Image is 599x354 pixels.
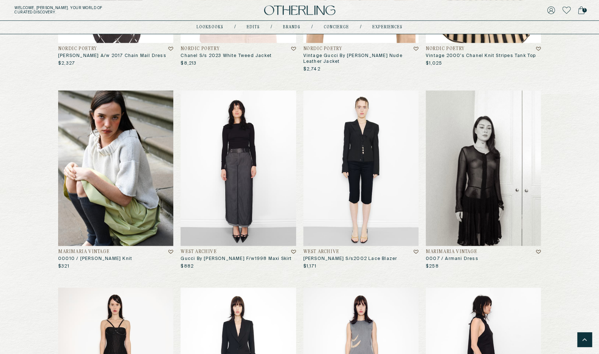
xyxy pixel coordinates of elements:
h4: Nordic Poetry [58,46,97,52]
h4: Nordic Poetry [303,46,342,52]
h3: [PERSON_NAME] S/s2002 Lace Blazer [303,256,418,262]
a: 0007 / Armani DressMarimaria Vintage0007 / Armani Dress$258 [426,90,541,269]
div: / [360,24,361,30]
p: $2,327 [58,61,75,66]
a: Alexander McQueen S/S2002 lace blazerWest Archive[PERSON_NAME] S/s2002 Lace Blazer$1,171 [303,90,418,269]
h4: West Archive [303,249,339,255]
p: $258 [426,264,439,269]
p: $1,171 [303,264,316,269]
h4: Nordic Poetry [426,46,465,52]
a: lookbooks [197,25,223,29]
h3: Chanel S/s 2023 White Tweed Jacket [181,53,296,59]
h4: West Archive [181,249,216,255]
a: experiences [372,25,402,29]
a: Edits [247,25,260,29]
a: concierge [324,25,349,29]
p: $2,742 [303,66,320,72]
a: 1 [578,5,584,15]
a: Brands [283,25,300,29]
h3: [PERSON_NAME] A/w 2017 Chain Mail Dress [58,53,173,59]
p: $8,213 [181,61,197,66]
img: logo [264,5,335,15]
h3: Gucci By [PERSON_NAME] F/w1998 Maxi Skirt [181,256,296,262]
span: 1 [582,8,587,12]
div: / [234,24,236,30]
h3: 00010 / [PERSON_NAME] Knit [58,256,173,262]
h3: Vintage Gucci By [PERSON_NAME] Nude Leather Jacket [303,53,418,65]
img: Gucci by Tom Ford F/W1998 maxi skirt [181,90,296,246]
div: / [311,24,313,30]
p: $882 [181,264,194,269]
h3: 0007 / Armani Dress [426,256,541,262]
img: Alexander McQueen S/S2002 lace blazer [303,90,418,246]
a: 00010 / Miu Miu KnitMarimaria Vintage00010 / [PERSON_NAME] Knit$321 [58,90,173,269]
h4: Marimaria Vintage [58,249,109,255]
h5: Welcome, [PERSON_NAME] . Your world of curated discovery. [15,6,186,15]
p: $321 [58,264,69,269]
div: / [271,24,272,30]
a: Gucci by Tom Ford F/W1998 maxi skirtWest ArchiveGucci By [PERSON_NAME] F/w1998 Maxi Skirt$882 [181,90,296,269]
p: $1,025 [426,61,442,66]
h3: Vintage 2000's Chanel Knit Stripes Tank Top [426,53,541,59]
img: 00010 / Miu Miu Knit [58,90,173,246]
h4: Marimaria Vintage [426,249,477,255]
h4: Nordic Poetry [181,46,219,52]
img: 0007 / Armani Dress [426,90,541,246]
